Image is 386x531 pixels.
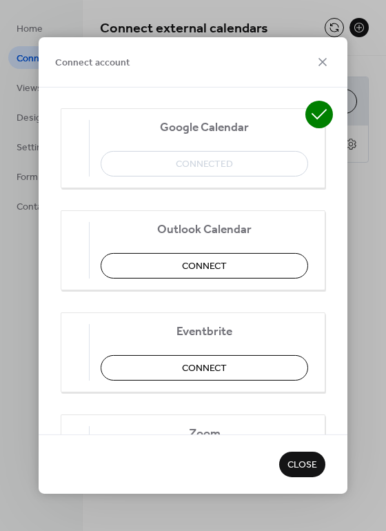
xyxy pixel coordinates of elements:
[287,459,317,473] span: Close
[101,355,308,381] button: Connect
[101,253,308,279] button: Connect
[101,325,308,339] span: Eventbrite
[55,56,130,70] span: Connect account
[279,452,325,477] button: Close
[101,427,308,441] span: Zoom
[101,223,308,237] span: Outlook Calendar
[182,259,227,274] span: Connect
[182,361,227,376] span: Connect
[101,121,308,135] span: Google Calendar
